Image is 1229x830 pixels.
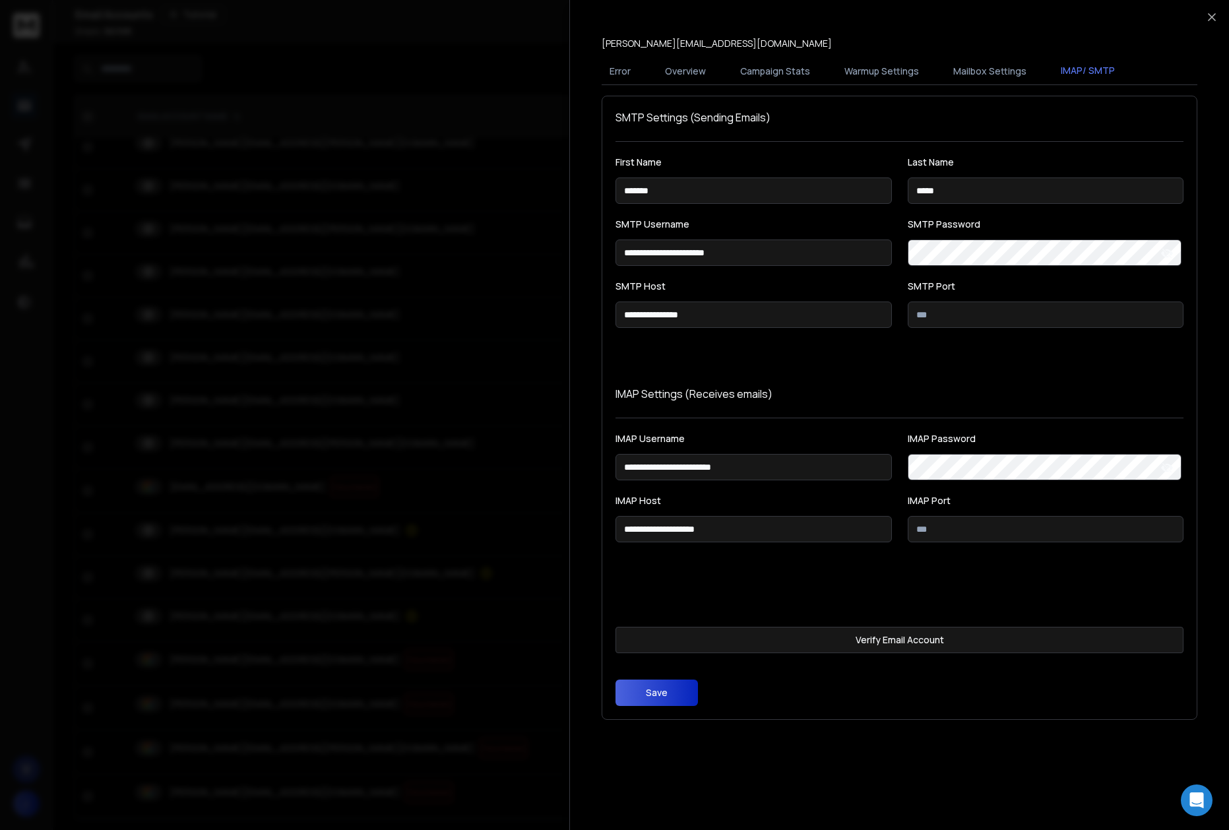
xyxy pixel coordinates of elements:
button: Overview [657,57,714,86]
button: Verify Email Account [615,627,1183,653]
label: Last Name [908,158,1184,167]
label: IMAP Username [615,434,892,443]
button: Error [602,57,639,86]
p: IMAP Settings (Receives emails) [615,386,1183,402]
button: Mailbox Settings [945,57,1034,86]
label: SMTP Port [908,282,1184,291]
label: SMTP Username [615,220,892,229]
label: IMAP Port [908,496,1184,505]
button: Campaign Stats [732,57,818,86]
button: IMAP/ SMTP [1053,56,1123,86]
h1: SMTP Settings (Sending Emails) [615,110,1183,125]
label: IMAP Password [908,434,1184,443]
p: [PERSON_NAME][EMAIL_ADDRESS][DOMAIN_NAME] [602,37,832,50]
label: First Name [615,158,892,167]
label: SMTP Password [908,220,1184,229]
div: Open Intercom Messenger [1181,784,1213,816]
label: SMTP Host [615,282,892,291]
button: Warmup Settings [836,57,927,86]
label: IMAP Host [615,496,892,505]
button: Save [615,680,698,706]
